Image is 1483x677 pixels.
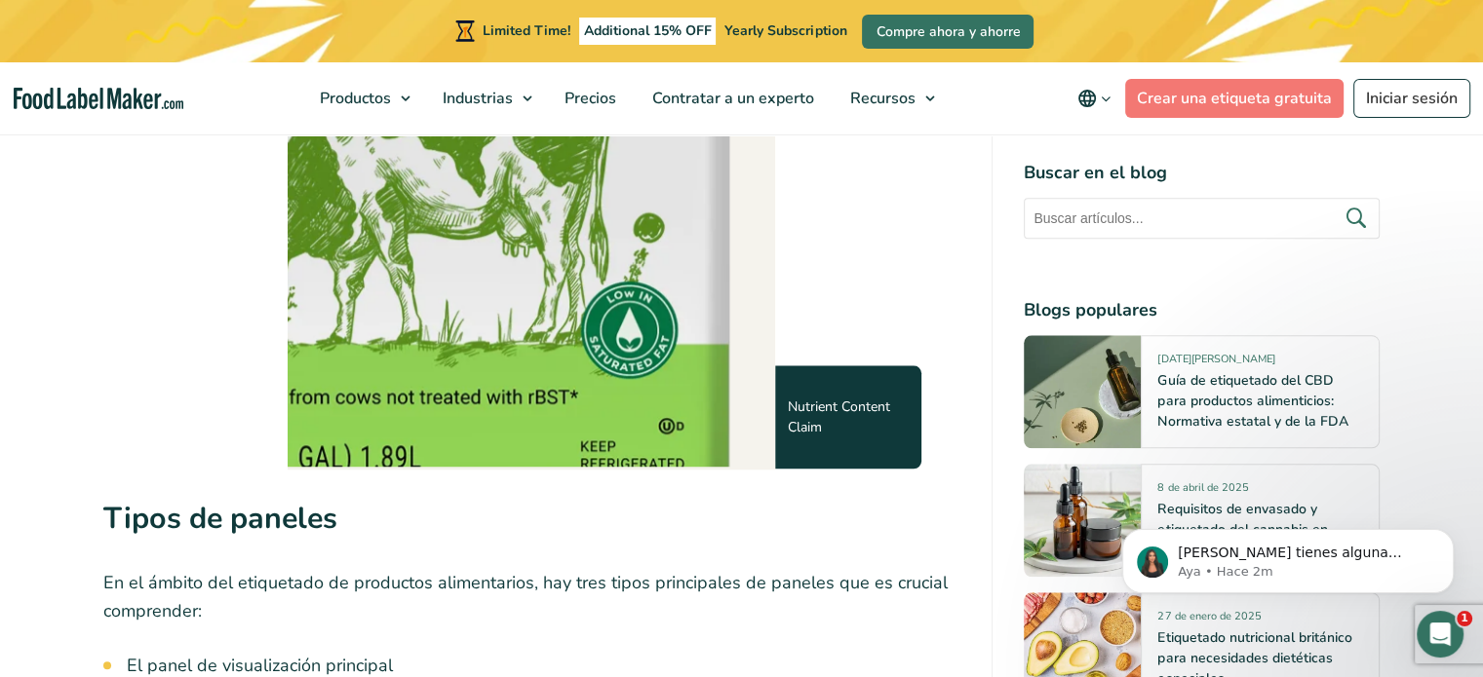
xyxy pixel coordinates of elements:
span: Additional 15% OFF [579,18,717,45]
span: 8 de abril de 2025 [1157,480,1248,503]
a: Compre ahora y ahorre [862,15,1034,49]
iframe: Intercom notifications mensaje [1093,488,1483,624]
a: Precios [547,62,630,134]
a: Crear una etiqueta gratuita [1125,79,1344,118]
p: En el ámbito del etiquetado de productos alimentarios, hay tres tipos principales de paneles que ... [103,569,961,625]
span: Limited Time! [483,21,570,40]
span: Contratar a un experto [646,88,816,109]
strong: Tipos de paneles [103,498,337,539]
span: [DATE][PERSON_NAME] [1157,352,1274,374]
h4: Buscar en el blog [1024,160,1380,186]
div: Nutrient Content Claim [775,365,921,469]
iframe: Intercom live chat [1417,611,1463,658]
a: Recursos [833,62,945,134]
a: Guía de etiquetado del CBD para productos alimenticios: Normativa estatal y de la FDA [1157,371,1347,431]
h4: Blogs populares [1024,297,1380,323]
span: 1 [1457,611,1472,626]
a: Productos [302,62,420,134]
span: Recursos [844,88,917,109]
a: Contratar a un experto [635,62,828,134]
a: Iniciar sesión [1353,79,1470,118]
span: Yearly Subscription [724,21,846,40]
a: Industrias [425,62,542,134]
span: Productos [314,88,393,109]
span: Precios [559,88,618,109]
span: Industrias [437,88,515,109]
input: Buscar artículos... [1024,198,1380,239]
